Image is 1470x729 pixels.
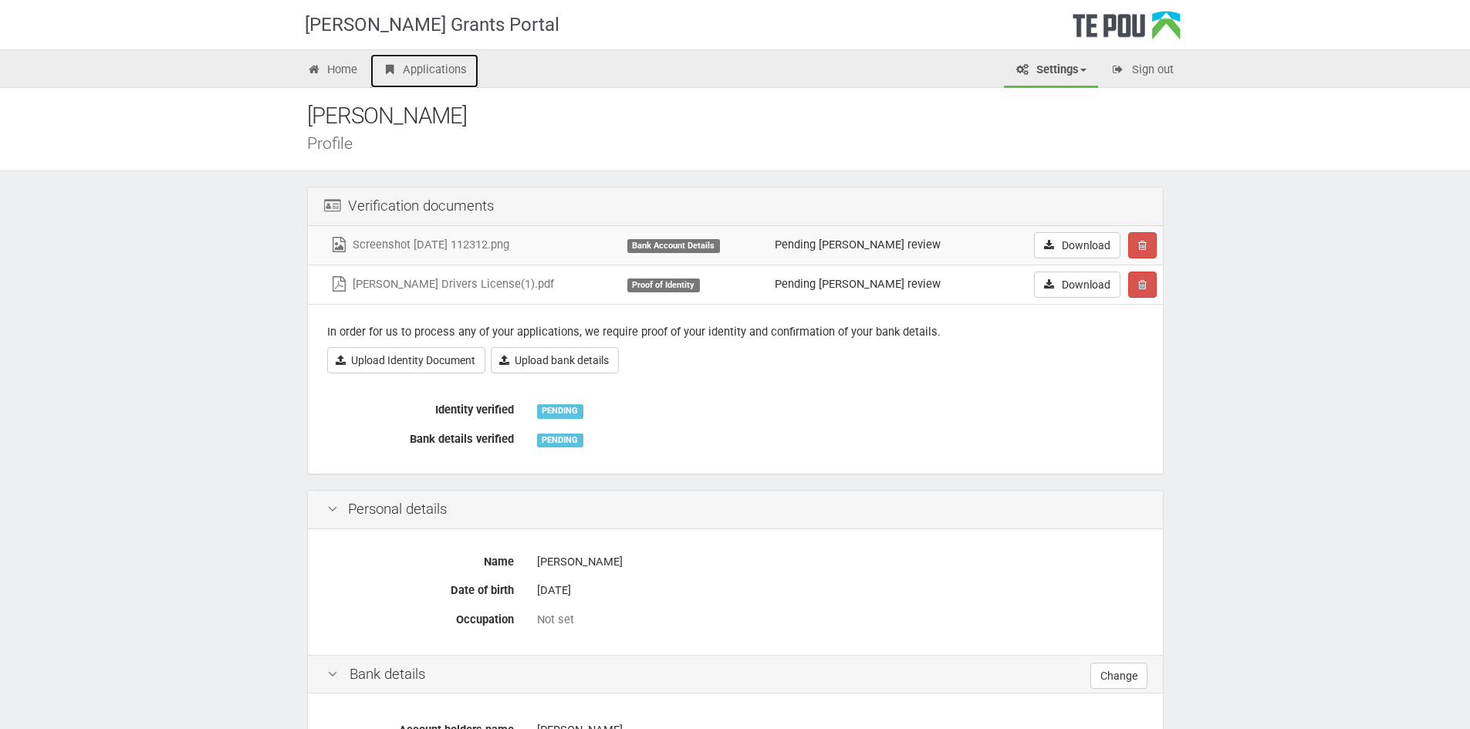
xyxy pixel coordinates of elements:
[329,277,554,291] a: [PERSON_NAME] Drivers License(1).pdf
[296,54,370,88] a: Home
[308,491,1163,529] div: Personal details
[329,238,509,251] a: Screenshot [DATE] 112312.png
[316,548,525,570] label: Name
[1004,54,1098,88] a: Settings
[627,239,720,253] div: Bank Account Details
[537,434,583,447] div: PENDING
[316,606,525,628] label: Occupation
[316,577,525,599] label: Date of birth
[627,278,700,292] div: Proof of Identity
[307,100,1187,133] div: [PERSON_NAME]
[1034,232,1120,258] a: Download
[327,324,1144,340] p: In order for us to process any of your applications, we require proof of your identity and confir...
[1100,54,1185,88] a: Sign out
[316,426,525,447] label: Bank details verified
[1034,272,1120,298] a: Download
[537,577,1144,604] div: [DATE]
[1090,663,1147,689] a: Change
[769,226,992,265] td: Pending [PERSON_NAME] review
[491,347,619,373] a: Upload bank details
[308,655,1163,694] div: Bank details
[769,265,992,304] td: Pending [PERSON_NAME] review
[537,548,1144,575] div: [PERSON_NAME]
[537,404,583,418] div: PENDING
[327,347,485,373] a: Upload Identity Document
[307,135,1187,151] div: Profile
[537,612,1144,628] div: Not set
[1073,11,1181,49] div: Te Pou Logo
[316,397,525,418] label: Identity verified
[308,187,1163,226] div: Verification documents
[370,54,478,88] a: Applications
